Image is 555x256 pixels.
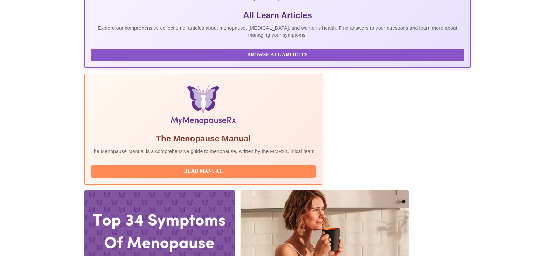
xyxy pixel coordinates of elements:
[91,165,316,178] button: Read Manual
[91,49,464,61] button: Browse All Articles
[91,148,316,155] p: The Menopause Manual is a comprehensive guide to menopause, written by the MMRx Clinical team.
[98,51,457,60] span: Browse All Articles
[91,168,318,174] a: Read Manual
[91,25,464,39] p: Explore our comprehensive collection of articles about menopause, [MEDICAL_DATA], and women's hea...
[91,10,464,21] h5: All Learn Articles
[98,167,309,176] span: Read Manual
[91,51,466,57] a: Browse All Articles
[126,85,280,127] img: Menopause Manual
[91,133,316,144] h5: The Menopause Manual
